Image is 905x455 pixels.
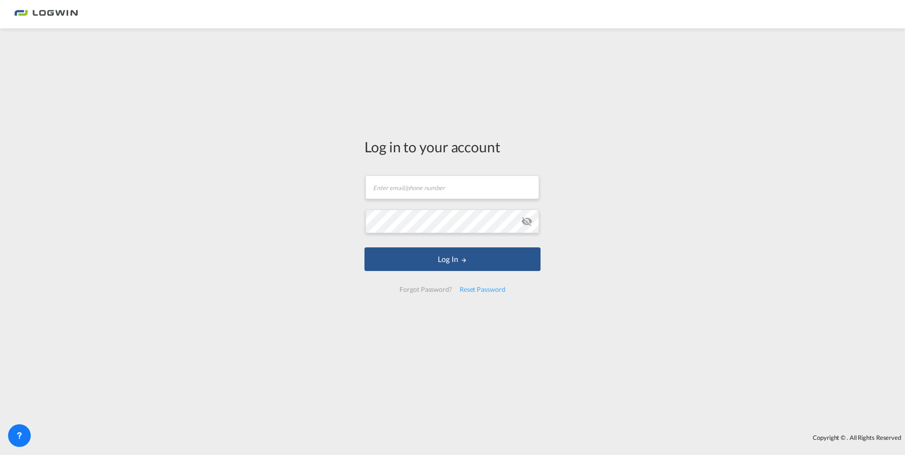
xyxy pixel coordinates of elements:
[456,281,509,298] div: Reset Password
[396,281,455,298] div: Forgot Password?
[365,175,539,199] input: Enter email/phone number
[364,247,541,271] button: LOGIN
[521,216,532,227] md-icon: icon-eye-off
[364,137,541,157] div: Log in to your account
[14,4,78,25] img: bc73a0e0d8c111efacd525e4c8ad7d32.png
